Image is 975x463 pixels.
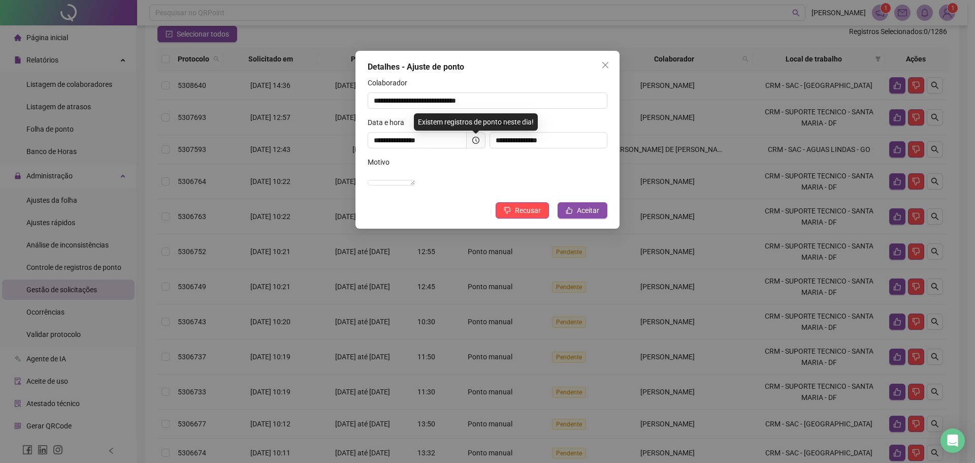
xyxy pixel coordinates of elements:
[368,157,396,168] label: Motivo
[515,205,541,216] span: Recusar
[566,207,573,214] span: like
[577,205,599,216] span: Aceitar
[496,202,549,219] button: Recusar
[601,61,609,69] span: close
[368,77,414,88] label: Colaborador
[940,428,965,453] div: Open Intercom Messenger
[414,113,538,131] div: Existem registros de ponto neste dia!
[368,61,607,73] div: Detalhes - Ajuste de ponto
[472,137,479,144] span: clock-circle
[597,57,613,73] button: Close
[368,117,411,128] label: Data e hora
[504,207,511,214] span: dislike
[558,202,607,219] button: Aceitar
